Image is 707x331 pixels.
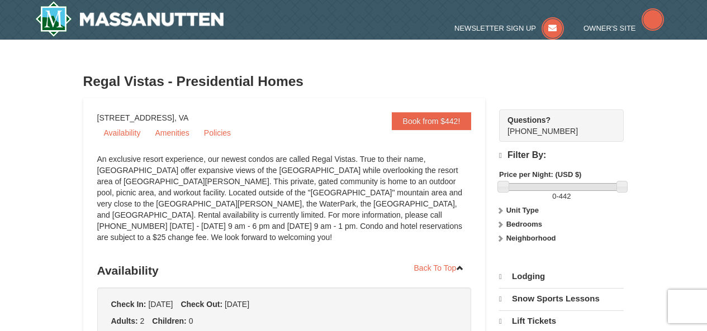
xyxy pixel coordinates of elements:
[97,124,148,141] a: Availability
[507,116,551,124] strong: Questions?
[97,153,472,254] div: An exclusive resort experience, our newest condos are called Regal Vistas. True to their name, [G...
[559,192,571,200] span: 442
[583,24,664,32] a: Owner's Site
[148,124,196,141] a: Amenities
[499,266,624,287] a: Lodging
[148,300,173,309] span: [DATE]
[499,150,624,161] h4: Filter By:
[506,220,542,228] strong: Bedrooms
[392,112,472,130] a: Book from $442!
[189,316,193,325] span: 0
[111,300,146,309] strong: Check In:
[583,24,636,32] span: Owner's Site
[140,316,145,325] span: 2
[111,316,138,325] strong: Adults:
[225,300,249,309] span: [DATE]
[35,1,224,37] a: Massanutten Resort
[499,288,624,309] a: Snow Sports Lessons
[454,24,564,32] a: Newsletter Sign Up
[152,316,186,325] strong: Children:
[97,260,472,282] h3: Availability
[35,1,224,37] img: Massanutten Resort Logo
[506,234,556,242] strong: Neighborhood
[507,114,604,136] span: [PHONE_NUMBER]
[197,124,238,141] a: Policies
[506,206,539,214] strong: Unit Type
[454,24,536,32] span: Newsletter Sign Up
[499,191,624,202] label: -
[83,70,624,93] h3: Regal Vistas - Presidential Homes
[407,260,472,276] a: Back To Top
[181,300,222,309] strong: Check Out:
[552,192,556,200] span: 0
[499,170,581,179] strong: Price per Night: (USD $)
